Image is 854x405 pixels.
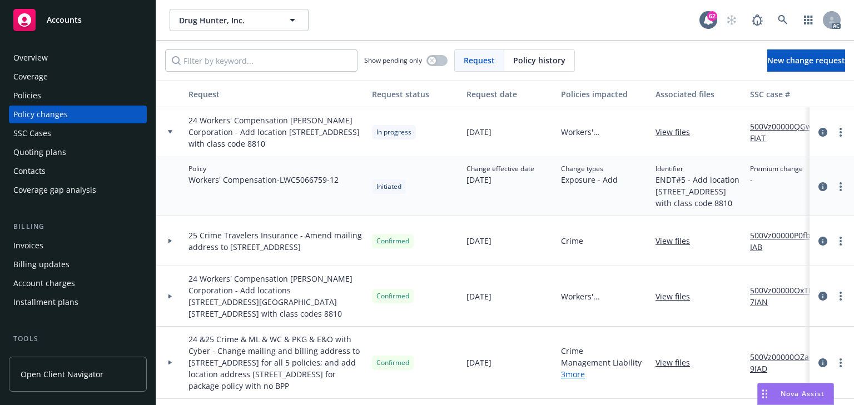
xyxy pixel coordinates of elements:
a: 500Vz00000QGwkFIAT [750,121,825,144]
span: 24 Workers' Compensation [PERSON_NAME] Corporation - Add location [STREET_ADDRESS] with class cod... [188,114,363,149]
span: Policy history [513,54,565,66]
div: Toggle Row Expanded [156,157,184,216]
a: circleInformation [816,180,830,193]
a: Billing updates [9,256,147,273]
span: [DATE] [466,357,491,368]
span: Policy [188,164,339,174]
button: Request [184,81,368,107]
div: Billing [9,221,147,232]
button: Policies impacted [557,81,651,107]
a: Installment plans [9,293,147,311]
span: Premium change [750,164,803,174]
div: Invoices [13,237,43,254]
a: Coverage [9,68,147,86]
div: Policy changes [13,106,68,123]
span: Change types [561,164,618,174]
a: Report a Bug [746,9,768,31]
span: Accounts [47,16,82,24]
span: Drug Hunter, Inc. [179,14,275,26]
a: circleInformation [816,356,830,369]
span: Initiated [376,182,401,192]
div: Installment plans [13,293,78,311]
a: Contacts [9,162,147,180]
div: Associated files [656,88,741,100]
button: Associated files [651,81,746,107]
a: Invoices [9,237,147,254]
a: View files [656,235,699,247]
button: Drug Hunter, Inc. [170,9,309,31]
button: Request status [368,81,462,107]
a: 500Vz00000OxTL7IAN [750,284,825,308]
span: In progress [376,127,411,137]
div: 62 [707,11,717,21]
a: New change request [767,49,845,72]
div: Request [188,88,363,100]
span: Change effective date [466,164,534,174]
div: Request date [466,88,552,100]
div: SSC case # [750,88,825,100]
div: Coverage gap analysis [13,181,96,199]
span: 24 &25 Crime & ML & WC & PKG & E&O with Cyber - Change mailing and billing address to [STREET_ADD... [188,333,363,392]
div: Toggle Row Expanded [156,216,184,266]
div: Coverage [13,68,48,86]
div: Policies [13,87,41,104]
a: circleInformation [816,289,830,303]
a: more [834,180,847,193]
span: Crime [561,345,642,357]
div: Toggle Row Expanded [156,107,184,157]
a: 3 more [561,368,642,380]
div: Drag to move [758,383,772,404]
span: ENDT#5 - Add location [STREET_ADDRESS] with class code 8810 [656,174,741,209]
a: Policy changes [9,106,147,123]
div: Request status [372,88,458,100]
a: View files [656,126,699,138]
a: Search [772,9,794,31]
button: SSC case # [746,81,829,107]
span: New change request [767,55,845,66]
span: [DATE] [466,126,491,138]
span: [DATE] [466,235,491,247]
a: circleInformation [816,234,830,248]
a: Coverage gap analysis [9,181,147,199]
div: Account charges [13,274,75,292]
input: Filter by keyword... [165,49,358,72]
div: SSC Cases [13,124,51,142]
a: View files [656,291,699,302]
span: Request [464,54,495,66]
span: Open Client Navigator [21,368,103,380]
a: more [834,126,847,139]
div: Billing updates [13,256,69,273]
div: Overview [13,49,48,67]
a: SSC Cases [9,124,147,142]
span: [DATE] [466,174,534,186]
a: more [834,234,847,248]
div: Policies impacted [561,88,647,100]
a: Policies [9,87,147,104]
a: Start snowing [721,9,743,31]
a: more [834,356,847,369]
div: Quoting plans [13,143,66,161]
div: Contacts [13,162,46,180]
div: Toggle Row Expanded [156,327,184,399]
div: Toggle Row Expanded [156,266,184,327]
span: Confirmed [376,236,409,246]
span: 25 Crime Travelers Insurance - Amend mailing address to [STREET_ADDRESS] [188,229,363,253]
span: Workers' Compensation [561,126,647,138]
a: 500Vz00000P0fb6IAB [750,229,825,253]
span: Show pending only [364,56,422,65]
a: Quoting plans [9,143,147,161]
span: - [750,174,803,186]
span: Exposure - Add [561,174,618,186]
a: Switch app [797,9,820,31]
span: Crime [561,235,583,247]
button: Request date [462,81,557,107]
a: circleInformation [816,126,830,139]
a: 500Vz00000OZah9IAD [750,351,825,374]
a: Accounts [9,4,147,36]
span: Workers' Compensation [561,291,647,302]
span: 24 Workers' Compensation [PERSON_NAME] Corporation - Add locations [STREET_ADDRESS][GEOGRAPHIC_DA... [188,273,363,319]
div: Tools [9,333,147,344]
a: View files [656,357,699,368]
span: Confirmed [376,291,409,301]
span: Nova Assist [781,389,825,398]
